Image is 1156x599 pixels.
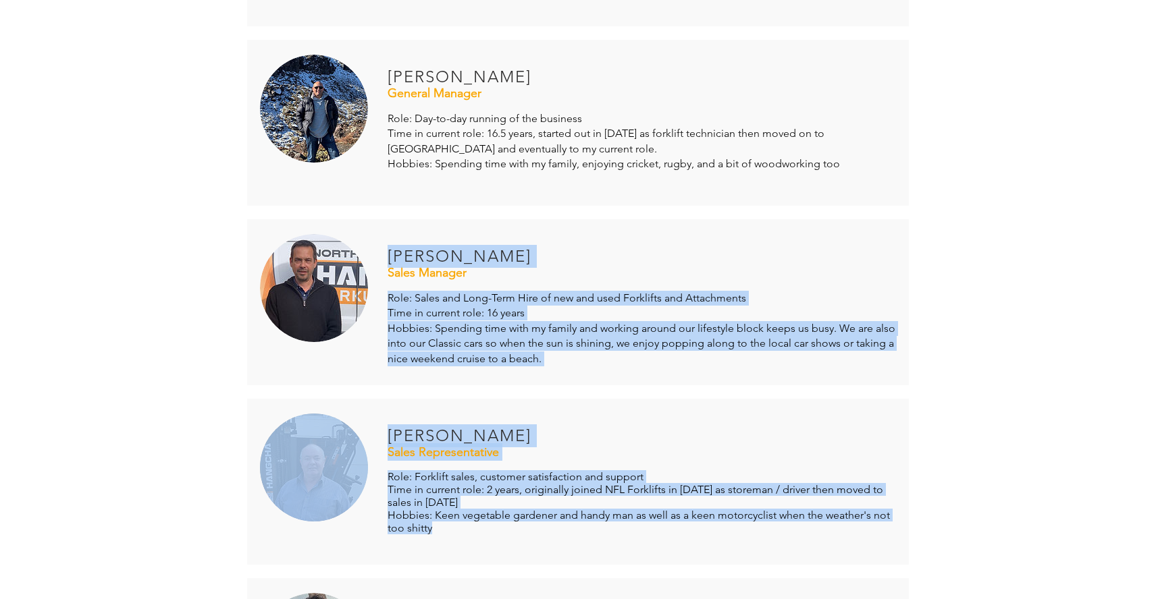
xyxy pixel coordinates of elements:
[388,291,746,304] span: Role: Sales and Long-Term Hire of new and used Forklifts and Attachments
[388,322,895,365] span: Hobbies: Spending time with my family and working around our lifestyle block keeps us busy. We ar...
[388,265,467,280] span: Sales Manager
[388,509,890,534] span: Hobbies: Keen vegetable gardener and handy man as well as a keen motorcyclist when the weather's ...
[388,306,525,319] span: Time in current role: 16 years
[388,67,531,86] span: [PERSON_NAME]
[388,157,840,170] span: Hobbies: Spending time with my family, enjoying cricket, rugby, and a bit of woodworking too
[388,470,643,483] span: Role: Forklift sales, customer satisfaction and support
[388,246,531,266] span: [PERSON_NAME]
[388,86,481,101] span: General Manager
[388,483,883,509] span: Time in current role: 2 years, originally joined NFL Forklifts in [DATE] as storeman / driver the...
[260,234,368,342] img: Northern forklifts team
[388,112,582,125] span: Role: Day-to-day running of the business
[260,55,368,163] img: Northern forklifts team
[388,445,499,459] span: Sales Representative
[388,127,824,154] span: Time in current role: 16.5 years, started out in [DATE] as forklift technician then moved on to [...
[388,426,531,445] span: [PERSON_NAME]
[260,413,368,521] img: Northern forklifts team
